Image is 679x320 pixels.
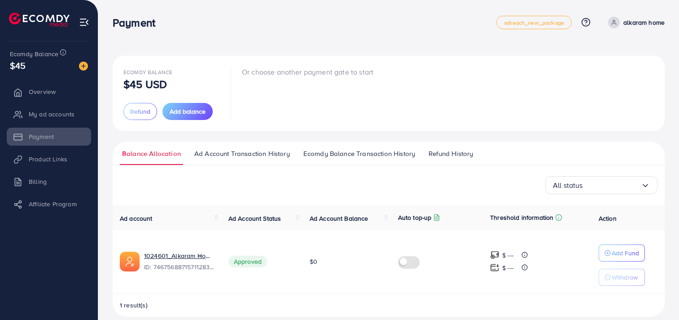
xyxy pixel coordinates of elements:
span: Refund [130,107,150,116]
p: Withdraw [612,272,638,283]
img: image [79,62,88,71]
button: Refund [123,103,157,120]
p: Threshold information [490,212,553,223]
span: Balance Allocation [122,149,181,159]
span: Ecomdy Balance [123,68,172,76]
span: All status [553,178,583,192]
h3: Payment [113,16,162,29]
button: Add balance [162,103,213,120]
span: Ecomdy Balance Transaction History [303,149,415,159]
img: top-up amount [490,263,499,272]
span: Refund History [429,149,473,159]
span: Ad Account Transaction History [194,149,290,159]
span: Add balance [170,107,206,116]
p: alkaram home [623,17,665,28]
img: top-up amount [490,250,499,260]
span: Ecomdy Balance [10,49,58,58]
span: Approved [228,256,267,267]
a: adreach_new_package [496,16,572,29]
input: Search for option [583,178,641,192]
p: $ --- [502,262,513,273]
img: menu [79,17,89,27]
div: Search for option [545,176,657,194]
p: Auto top-up [398,212,432,223]
p: $ --- [502,250,513,261]
p: Or choose another payment gate to start [242,67,373,77]
a: 1024601_Alkaram Home_1738678872460 [144,251,214,260]
p: Add Fund [612,248,639,258]
span: Ad Account Balance [310,214,368,223]
span: ID: 7467568871571128337 [144,262,214,271]
img: ic-ads-acc.e4c84228.svg [120,252,140,271]
p: $45 USD [123,79,167,89]
span: 1 result(s) [120,301,148,310]
span: $0 [310,257,317,266]
span: Ad Account Status [228,214,281,223]
span: $45 [10,59,26,72]
img: logo [9,13,70,27]
button: Withdraw [599,269,645,286]
span: Action [599,214,617,223]
span: Ad account [120,214,153,223]
button: Add Fund [599,244,645,262]
a: alkaram home [605,17,665,28]
div: <span class='underline'>1024601_Alkaram Home_1738678872460</span></br>7467568871571128337 [144,251,214,272]
span: adreach_new_package [504,20,564,26]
